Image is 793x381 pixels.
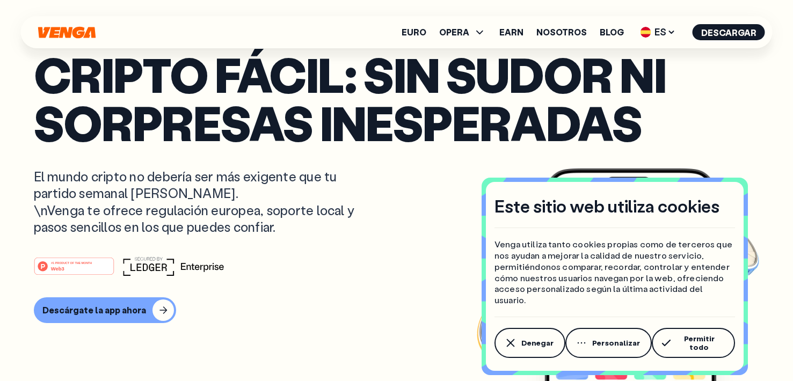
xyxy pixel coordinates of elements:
a: #1 PRODUCT OF THE MONTHWeb3 [34,263,114,277]
button: Permitir todo [652,328,735,358]
span: Denegar [521,339,554,347]
button: Denegar [494,328,565,358]
img: Bitcoin [475,277,571,373]
span: Personalizar [592,339,640,347]
img: USDC coin [684,204,761,282]
a: Descárgate la app ahora [34,297,760,323]
tspan: #1 PRODUCT OF THE MONTH [51,261,92,265]
span: OPERA [439,26,486,39]
div: Descárgate la app ahora [42,305,146,316]
p: Cripto fácil: sin sudor ni sorpresas inesperadas [34,50,760,146]
a: Nosotros [536,28,587,36]
img: flag-es [641,27,651,38]
span: ES [637,24,680,41]
tspan: Web3 [50,266,64,272]
p: Venga utiliza tanto cookies propias como de terceros que nos ayudan a mejorar la calidad de nuest... [494,239,735,306]
span: OPERA [439,28,469,36]
button: Descárgate la app ahora [34,297,176,323]
a: Earn [499,28,523,36]
a: Euro [402,28,426,36]
h4: Este sitio web utiliza cookies [494,195,719,217]
span: Permitir todo [675,334,723,351]
svg: Inicio [37,26,97,39]
a: Blog [600,28,624,36]
button: Personalizar [565,328,652,358]
p: El mundo cripto no debería ser más exigente que tu partido semanal [PERSON_NAME]. \nVenga te ofre... [34,168,373,235]
button: Descargar [693,24,765,40]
